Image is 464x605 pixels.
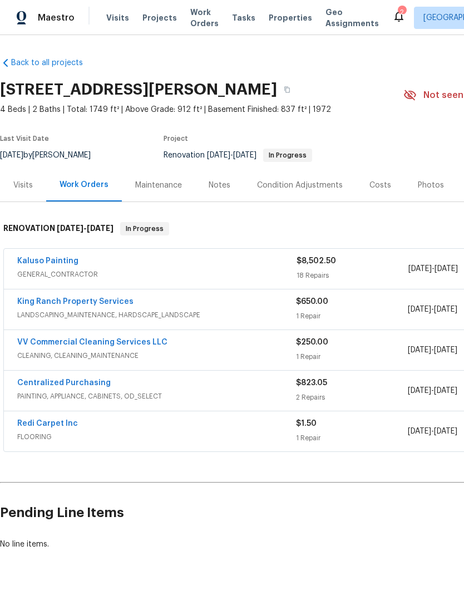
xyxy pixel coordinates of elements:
[434,346,457,354] span: [DATE]
[17,379,111,387] a: Centralized Purchasing
[408,304,457,315] span: -
[106,12,129,23] span: Visits
[434,306,457,313] span: [DATE]
[38,12,75,23] span: Maestro
[17,350,296,361] span: CLEANING, CLEANING_MAINTENANCE
[17,420,78,427] a: Redi Carpet Inc
[164,151,312,159] span: Renovation
[408,387,431,395] span: [DATE]
[17,338,167,346] a: VV Commercial Cleaning Services LLC
[408,426,457,437] span: -
[296,351,407,362] div: 1 Repair
[17,431,296,442] span: FLOORING
[233,151,256,159] span: [DATE]
[57,224,83,232] span: [DATE]
[257,180,343,191] div: Condition Adjustments
[164,135,188,142] span: Project
[369,180,391,191] div: Costs
[408,263,458,274] span: -
[296,432,407,444] div: 1 Repair
[296,379,327,387] span: $823.05
[434,387,457,395] span: [DATE]
[13,180,33,191] div: Visits
[408,385,457,396] span: -
[296,392,407,403] div: 2 Repairs
[408,346,431,354] span: [DATE]
[408,345,457,356] span: -
[60,179,108,190] div: Work Orders
[17,269,297,280] span: GENERAL_CONTRACTOR
[207,151,256,159] span: -
[209,180,230,191] div: Notes
[269,12,312,23] span: Properties
[297,257,336,265] span: $8,502.50
[57,224,113,232] span: -
[232,14,255,22] span: Tasks
[3,222,113,235] h6: RENOVATION
[418,180,444,191] div: Photos
[277,80,297,100] button: Copy Address
[398,7,406,18] div: 2
[296,298,328,306] span: $650.00
[408,265,432,273] span: [DATE]
[17,257,78,265] a: Kaluso Painting
[435,265,458,273] span: [DATE]
[121,223,168,234] span: In Progress
[17,298,134,306] a: King Ranch Property Services
[296,420,317,427] span: $1.50
[17,309,296,321] span: LANDSCAPING_MAINTENANCE, HARDSCAPE_LANDSCAPE
[408,427,431,435] span: [DATE]
[434,427,457,435] span: [DATE]
[296,338,328,346] span: $250.00
[190,7,219,29] span: Work Orders
[297,270,408,281] div: 18 Repairs
[142,12,177,23] span: Projects
[135,180,182,191] div: Maintenance
[87,224,113,232] span: [DATE]
[325,7,379,29] span: Geo Assignments
[17,391,296,402] span: PAINTING, APPLIANCE, CABINETS, OD_SELECT
[296,311,407,322] div: 1 Repair
[408,306,431,313] span: [DATE]
[264,152,311,159] span: In Progress
[207,151,230,159] span: [DATE]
